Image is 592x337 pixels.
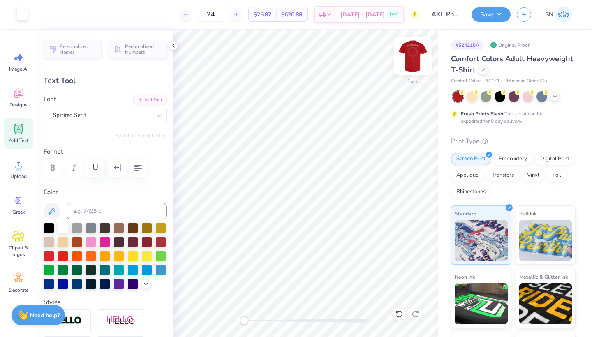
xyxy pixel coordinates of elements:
div: # 524215A [451,40,484,50]
div: Print Type [451,136,576,146]
img: Back [396,39,429,72]
span: Comfort Colors Adult Heavyweight T-Shirt [451,54,573,75]
span: Upload [10,173,27,180]
img: Shadow [106,316,135,326]
input: Untitled Design [425,6,465,23]
span: Image AI [9,66,28,72]
span: SN [545,10,553,19]
span: Personalized Numbers [125,44,162,55]
label: Format [44,147,167,157]
span: Decorate [9,287,28,293]
span: Greek [12,209,25,215]
div: Screen Print [451,153,491,165]
button: Save [472,7,511,22]
span: Metallic & Glitter Ink [519,272,568,281]
div: Digital Print [535,153,575,165]
div: Original Proof [488,40,534,50]
button: Switch to Greek Letters [116,132,167,139]
span: Puff Ink [519,209,536,218]
span: Designs [9,102,28,108]
span: Add Text [9,137,28,144]
div: Accessibility label [240,316,248,325]
span: Neon Ink [455,272,475,281]
button: Add Font [133,95,167,105]
span: $620.88 [281,10,302,19]
span: [DATE] - [DATE] [340,10,385,19]
div: Applique [451,169,484,182]
img: Neon Ink [455,283,508,324]
div: Foil [547,169,567,182]
button: Personalized Names [44,40,102,59]
div: Text Tool [44,75,167,86]
div: Vinyl [522,169,545,182]
span: Minimum Order: 24 + [507,78,548,85]
img: Standard [455,220,508,261]
strong: Fresh Prints Flash: [461,111,504,117]
input: – – [195,7,227,22]
span: $25.87 [254,10,271,19]
a: SN [541,6,576,23]
img: Metallic & Glitter Ink [519,283,572,324]
div: Back [407,78,418,85]
label: Styles [44,298,60,307]
div: Transfers [486,169,519,182]
label: Font [44,95,56,104]
img: Sophia Newell [555,6,572,23]
input: e.g. 7428 c [67,203,167,219]
button: Personalized Numbers [109,40,167,59]
strong: Need help? [30,312,60,319]
img: Puff Ink [519,220,572,261]
img: Stroke [53,316,82,325]
span: Free [390,12,398,17]
span: # C1717 [486,78,503,85]
span: Clipart & logos [5,245,32,258]
div: Embroidery [493,153,532,165]
div: Rhinestones [451,186,491,198]
span: Standard [455,209,476,218]
div: This color can be expedited for 5 day delivery. [461,110,562,125]
label: Color [44,187,167,197]
span: Comfort Colors [451,78,481,85]
span: Personalized Names [60,44,97,55]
